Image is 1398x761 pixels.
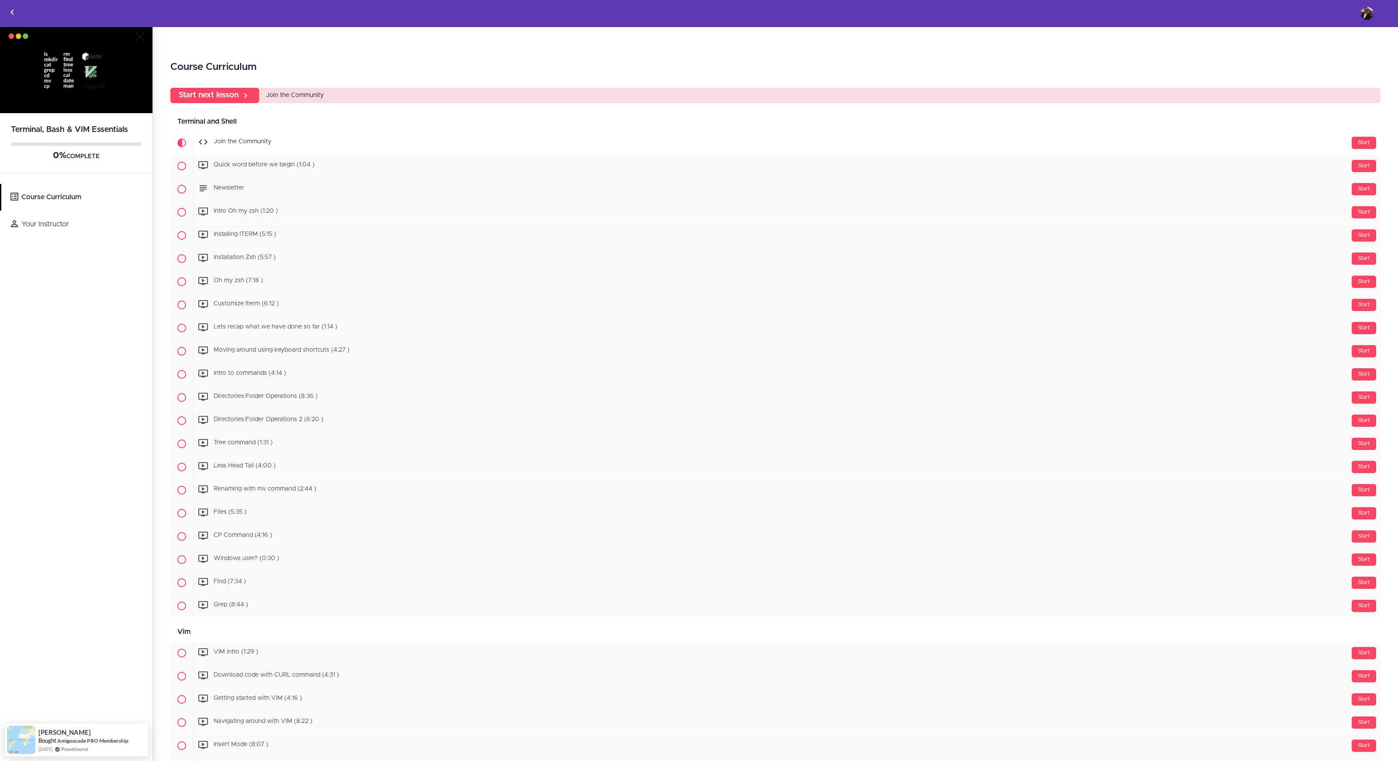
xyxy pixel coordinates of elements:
[170,155,1381,177] a: Start Quick word before we begin (1:04 )
[170,502,1381,525] a: Start Files (5:35 )
[1352,299,1376,311] div: Start
[170,60,1381,75] h2: Course Curriculum
[214,463,276,469] span: Less Head Tail (4:00 )
[1352,716,1376,729] div: Start
[38,737,56,744] span: Bought
[1,211,152,238] a: Your Instructor
[1352,368,1376,380] div: Start
[170,294,1381,316] a: Start Customize Iterm (6:12 )
[170,595,1381,617] a: Start Grep (8:44 )
[214,440,273,446] span: Tree command (1:31 )
[1352,345,1376,357] div: Start
[53,151,66,160] span: 0%
[1352,670,1376,682] div: Start
[214,347,349,353] span: Moving around using keyboard shortcuts (4:27 )
[170,479,1381,502] a: Start Renaming with mv command (2:44 )
[1352,391,1376,404] div: Start
[170,665,1381,688] a: Start Download code with CURL command (4:31 )
[214,533,272,539] span: CP Command (4:16 )
[1352,229,1376,242] div: Start
[170,88,259,103] a: Start next lesson
[7,7,17,17] svg: Back to courses
[266,92,324,98] span: Join the Community
[1352,530,1376,543] div: Start
[170,525,1381,548] a: Start CP Command (4:16 )
[214,417,323,423] span: Directories:Folder Operations 2 (6:20 )
[214,232,276,238] span: Installing ITERM (5:15 )
[1352,183,1376,195] div: Start
[61,745,88,753] a: ProveSource
[170,688,1381,711] a: Start Getting started with VIM (4:16 )
[170,131,1381,154] a: Current item Start Join the Community
[1352,137,1376,149] div: Start
[170,340,1381,363] a: Start Moving around using keyboard shortcuts (4:27 )
[1352,647,1376,659] div: Start
[1352,322,1376,334] div: Start
[214,602,248,608] span: Grep (8:44 )
[1352,415,1376,427] div: Start
[1352,600,1376,612] div: Start
[214,162,315,168] span: Quick word before we begin (1:04 )
[0,0,24,27] a: Back to courses
[1,184,152,211] a: Course Curriculum
[1352,553,1376,566] div: Start
[214,208,278,214] span: Intro Oh my zsh (1:20 )
[1352,693,1376,706] div: Start
[170,201,1381,224] a: Start Intro Oh my zsh (1:20 )
[214,649,258,655] span: VIM intro (1:29 )
[170,317,1381,339] a: Start Lets recap what we have done so far (1:14 )
[170,409,1381,432] a: Start Directories:Folder Operations 2 (6:20 )
[170,363,1381,386] a: Start Intro to commands (4:14 )
[1352,160,1376,172] div: Start
[1352,206,1376,218] div: Start
[214,255,276,261] span: Installation Zsh (5:57 )
[214,324,337,330] span: Lets recap what we have done so far (1:14 )
[214,556,279,562] span: Windows user? (0:30 )
[1352,507,1376,519] div: Start
[214,486,316,492] span: Renaming with mv command (2:44 )
[1352,438,1376,450] div: Start
[1360,7,1374,20] img: franzlocarno@gmail.com
[170,642,1381,664] a: Start VIM intro (1:29 )
[214,394,318,400] span: Directories:Folder Operations (8:36 )
[1352,253,1376,265] div: Start
[214,139,271,145] span: Join the Community
[170,131,193,154] span: Current item
[170,270,1381,293] a: Start Oh my zsh (7:18 )
[38,729,91,736] span: [PERSON_NAME]
[1352,276,1376,288] div: Start
[170,224,1381,247] a: Start Installing ITERM (5:15 )
[170,622,1381,642] div: Vim
[57,737,128,744] a: Amigoscode PRO Membership
[1352,740,1376,752] div: Start
[214,742,268,748] span: Insert Mode (8:07 )
[170,571,1381,594] a: Start Find (7:34 )
[214,185,244,191] span: Newsletter
[170,548,1381,571] a: Start Windows user? (0:30 )
[11,150,142,162] div: COMPLETE
[1352,484,1376,496] div: Start
[214,695,302,702] span: Getting started with VIM (4:16 )
[214,278,263,284] span: Oh my zsh (7:18 )
[214,719,312,725] span: Navigating around with VIM (8:22 )
[38,745,52,753] span: [DATE]
[170,432,1381,455] a: Start Tree command (1:31 )
[170,112,1381,131] div: Terminal and Shell
[170,386,1381,409] a: Start Directories:Folder Operations (8:36 )
[170,247,1381,270] a: Start Installation Zsh (5:57 )
[170,734,1381,757] a: Start Insert Mode (8:07 )
[1352,461,1376,473] div: Start
[214,579,246,585] span: Find (7:34 )
[7,726,35,754] img: provesource social proof notification image
[170,711,1381,734] a: Start Navigating around with VIM (8:22 )
[214,301,279,307] span: Customize Iterm (6:12 )
[170,178,1381,201] a: Start Newsletter
[170,456,1381,478] a: Start Less Head Tail (4:00 )
[1352,577,1376,589] div: Start
[214,672,339,678] span: Download code with CURL command (4:31 )
[214,509,246,515] span: Files (5:35 )
[214,370,286,377] span: Intro to commands (4:14 )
